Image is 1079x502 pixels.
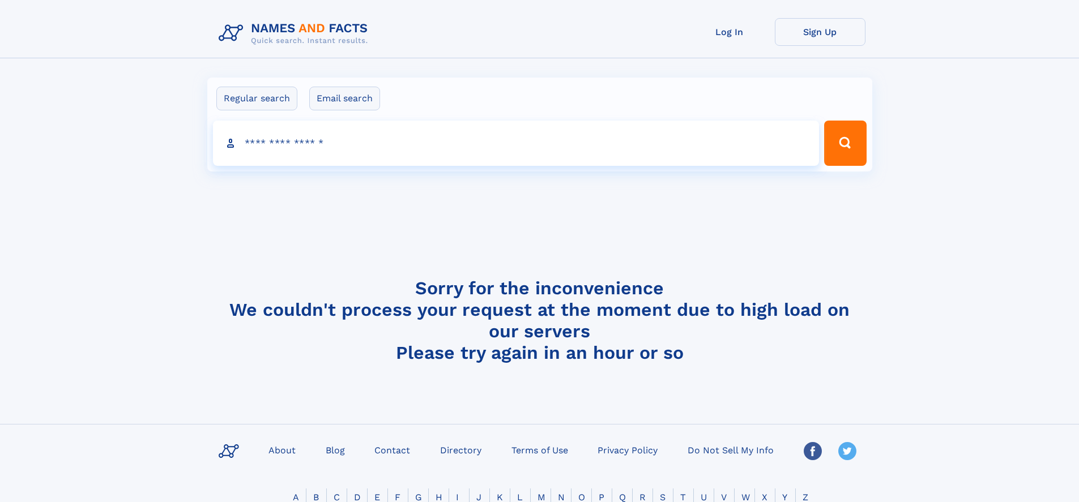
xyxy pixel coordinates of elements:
img: Twitter [838,442,856,460]
a: Terms of Use [507,441,573,458]
img: Logo Names and Facts [214,18,377,49]
button: Search Button [824,121,866,166]
a: Sign Up [775,18,865,46]
a: Directory [436,441,486,458]
label: Email search [309,87,380,110]
input: search input [213,121,820,166]
h4: Sorry for the inconvenience We couldn't process your request at the moment due to high load on ou... [214,277,865,363]
a: Do Not Sell My Info [683,441,778,458]
img: Facebook [804,442,822,460]
a: Blog [321,441,349,458]
label: Regular search [216,87,297,110]
a: About [264,441,300,458]
a: Contact [370,441,415,458]
a: Privacy Policy [593,441,662,458]
a: Log In [684,18,775,46]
